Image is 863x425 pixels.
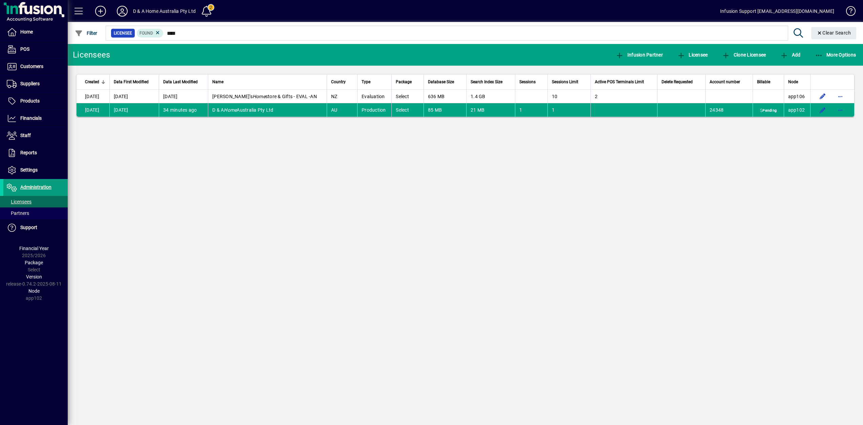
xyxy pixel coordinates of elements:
span: Clone Licensee [722,52,766,58]
td: Production [357,103,391,117]
div: Billable [757,78,780,86]
span: Found [139,31,153,36]
td: 2 [590,90,657,103]
div: Country [331,78,353,86]
span: Financial Year [19,246,49,251]
span: Created [85,78,99,86]
span: Customers [20,64,43,69]
span: Products [20,98,40,104]
span: Licensees [7,199,31,204]
span: app102.prod.infusionbusinesssoftware.com [788,107,805,113]
a: Settings [3,162,68,179]
span: Node [788,78,798,86]
div: Database Size [428,78,462,86]
span: Filter [75,30,98,36]
span: Infusion Partner [616,52,663,58]
a: Support [3,219,68,236]
div: Created [85,78,105,86]
button: Infusion Partner [614,49,665,61]
td: AU [327,103,357,117]
td: [DATE] [77,90,109,103]
button: Edit [817,105,828,115]
button: Edit [817,91,828,102]
td: 24348 [705,103,753,117]
em: Home [224,107,237,113]
a: Customers [3,58,68,75]
span: Sessions [519,78,536,86]
span: Database Size [428,78,454,86]
span: More Options [815,52,856,58]
span: [PERSON_NAME]'s store & Gifts - EVAL -AN [212,94,317,99]
td: Evaluation [357,90,391,103]
span: Clear Search [817,30,851,36]
span: Reports [20,150,37,155]
td: 636 MB [424,90,466,103]
span: Support [20,225,37,230]
div: Search Index Size [471,78,511,86]
a: Licensees [3,196,68,207]
td: 10 [547,90,590,103]
td: [DATE] [109,103,159,117]
span: Package [25,260,43,265]
em: Home [253,94,265,99]
span: Package [396,78,412,86]
td: [DATE] [159,90,208,103]
span: Licensee [677,52,708,58]
a: Products [3,93,68,110]
span: Financials [20,115,42,121]
span: Search Index Size [471,78,502,86]
a: Home [3,24,68,41]
div: Data Last Modified [163,78,204,86]
button: More options [835,105,846,115]
span: Add [780,52,800,58]
button: Add [90,5,111,17]
td: [DATE] [109,90,159,103]
div: Active POS Terminals Limit [595,78,653,86]
span: Partners [7,210,29,216]
div: Name [212,78,323,86]
td: Select [391,103,424,117]
button: Profile [111,5,133,17]
td: 85 MB [424,103,466,117]
button: Licensee [675,49,710,61]
span: Data Last Modified [163,78,198,86]
mat-chip: Found Status: Found [137,29,164,38]
td: 34 minutes ago [159,103,208,117]
a: Financials [3,110,68,127]
button: More Options [813,49,858,61]
span: Data First Modified [114,78,149,86]
td: 1 [547,103,590,117]
span: Active POS Terminals Limit [595,78,644,86]
span: Name [212,78,223,86]
button: Clone Licensee [720,49,768,61]
div: Sessions Limit [552,78,586,86]
a: Reports [3,144,68,161]
div: Account number [710,78,749,86]
div: Delete Requested [662,78,701,86]
div: Infusion Support [EMAIL_ADDRESS][DOMAIN_NAME] [720,6,834,17]
td: NZ [327,90,357,103]
td: [DATE] [77,103,109,117]
a: Suppliers [3,75,68,92]
button: Clear [811,27,857,39]
a: Knowledge Base [841,1,855,23]
span: Suppliers [20,81,40,86]
div: D & A Home Australia Pty Ltd [133,6,196,17]
span: POS [20,46,29,52]
div: Licensees [73,49,110,60]
a: Partners [3,207,68,219]
span: Administration [20,184,51,190]
td: 1.4 GB [466,90,515,103]
div: Type [362,78,387,86]
span: Type [362,78,370,86]
div: Sessions [519,78,543,86]
span: Account number [710,78,740,86]
span: Settings [20,167,38,173]
span: Node [28,288,40,294]
span: Version [26,274,42,279]
button: Add [778,49,802,61]
a: POS [3,41,68,58]
span: Pending [759,108,778,113]
span: Country [331,78,346,86]
span: app106.prod.infusionbusinesssoftware.com [788,94,805,99]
